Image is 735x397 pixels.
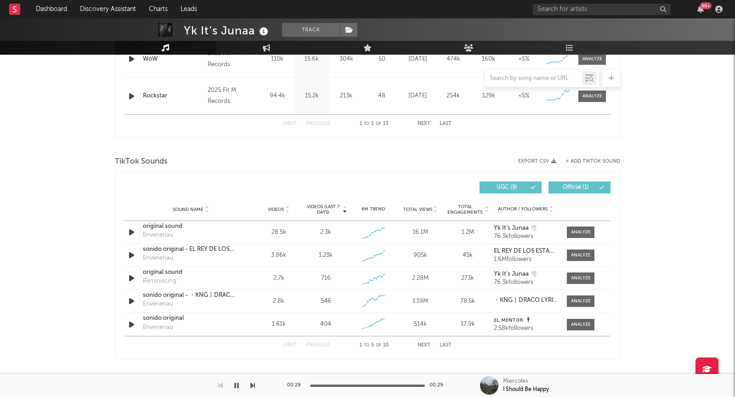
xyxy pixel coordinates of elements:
div: 1 5 10 [349,340,399,351]
div: 474k [438,55,469,64]
div: 17.9k [447,320,489,329]
div: 78.5k [447,297,489,306]
div: 546 [321,297,331,306]
div: 160k [473,55,504,64]
a: ・KNG丨DRACO LYRICS ツ [494,297,558,304]
input: Search by song name or URL [485,75,582,82]
span: TikTok Sounds [115,156,168,167]
div: Miercoles [503,377,528,386]
div: 94.4k [262,91,292,101]
div: 2.8k [257,297,300,306]
button: Last [440,343,452,348]
button: UGC(9) [480,181,542,193]
a: sonido original [143,314,239,323]
strong: Yk It’s Junaa 🌪️ [494,225,537,231]
input: Search for artists [533,4,671,15]
a: original sound [143,268,239,277]
a: ᴇʟ ᴍᴇɴᴛᴏʀ 🕴🏼 [494,317,558,323]
span: to [364,122,369,126]
div: 6M Trend [352,206,395,213]
div: 1.6M followers [494,256,558,263]
div: 2025 Fit M Records [208,48,258,70]
span: to [364,343,369,347]
span: Videos [268,207,284,212]
div: 76.3k followers [494,233,558,240]
span: of [376,343,381,347]
button: + Add TikTok Sound [565,159,620,164]
strong: EL REY DE LOS ESTADO🥷 ☦︎D・M☦︎ [494,248,591,254]
div: 304k [331,55,361,64]
div: Envenenau [143,300,173,309]
a: Rockstar [143,91,203,101]
a: EL REY DE LOS ESTADO🥷 ☦︎D・M☦︎ [494,248,558,255]
span: Videos (last 7 days) [305,204,342,215]
div: 273k [447,274,489,283]
div: 110k [262,55,292,64]
span: Sound Name [173,207,204,212]
span: Total Views [403,207,432,212]
div: 3.86k [257,251,300,260]
div: 1.61k [257,320,300,329]
div: 00:29 [287,380,305,391]
div: 254k [438,91,469,101]
div: [DATE] [402,91,433,101]
div: Envenenau [143,231,173,240]
div: 00:29 [430,380,448,391]
div: 404 [320,320,331,329]
div: <5% [509,55,539,64]
span: Official ( 1 ) [554,185,597,190]
button: First [283,121,297,126]
div: 28.5k [257,228,300,237]
div: 76.3k followers [494,279,558,286]
div: 1 5 13 [349,119,399,130]
span: of [376,122,381,126]
button: 99+ [697,6,704,13]
strong: ・KNG丨DRACO LYRICS ツ [494,297,568,303]
span: Total Engagements [447,204,484,215]
a: Yk It’s Junaa 🌪️ [494,225,558,232]
div: 514k [399,320,442,329]
span: Author / Followers [498,206,548,212]
div: 1.23k [319,251,333,260]
button: Last [440,121,452,126]
a: sonido original - ・KNG丨DRACO LYRICS ツ [143,291,239,300]
a: sonido original - EL REY DE LOS ESTADO🥷 ☦︎D・M☦︎ [143,245,239,254]
div: Reminiscing [143,277,176,286]
a: original sound [143,222,239,231]
button: + Add TikTok Sound [556,159,620,164]
button: First [283,343,297,348]
div: Yk It’s Junaa [184,23,271,38]
a: WoW [143,55,203,64]
div: 99 + [700,2,712,9]
div: 213k [331,91,361,101]
div: 2.28M [399,274,442,283]
div: 2.58k followers [494,325,558,332]
button: Track [282,23,339,37]
button: Export CSV [518,159,556,164]
div: 16.1M [399,228,442,237]
div: 716 [321,274,331,283]
div: Envenenau [143,254,173,263]
div: 45k [447,251,489,260]
div: 50 [366,55,398,64]
button: Official(1) [548,181,611,193]
div: Envenenau [143,323,173,332]
div: [DATE] [402,55,433,64]
div: 2.3k [320,228,331,237]
button: Next [418,343,430,348]
div: 2025 Fit M Records [208,85,258,107]
div: 129k [473,91,504,101]
div: I Should Be Happy [503,386,549,394]
a: Yk It’s Junaa 🌪️ [494,271,558,278]
div: 905k [399,251,442,260]
strong: ᴇʟ ᴍᴇɴᴛᴏʀ 🕴🏼 [494,317,532,323]
button: Previous [306,121,330,126]
strong: Yk It’s Junaa 🌪️ [494,271,537,277]
div: 1.19M [399,297,442,306]
div: 15.6k [297,55,327,64]
div: 2.7k [257,274,300,283]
